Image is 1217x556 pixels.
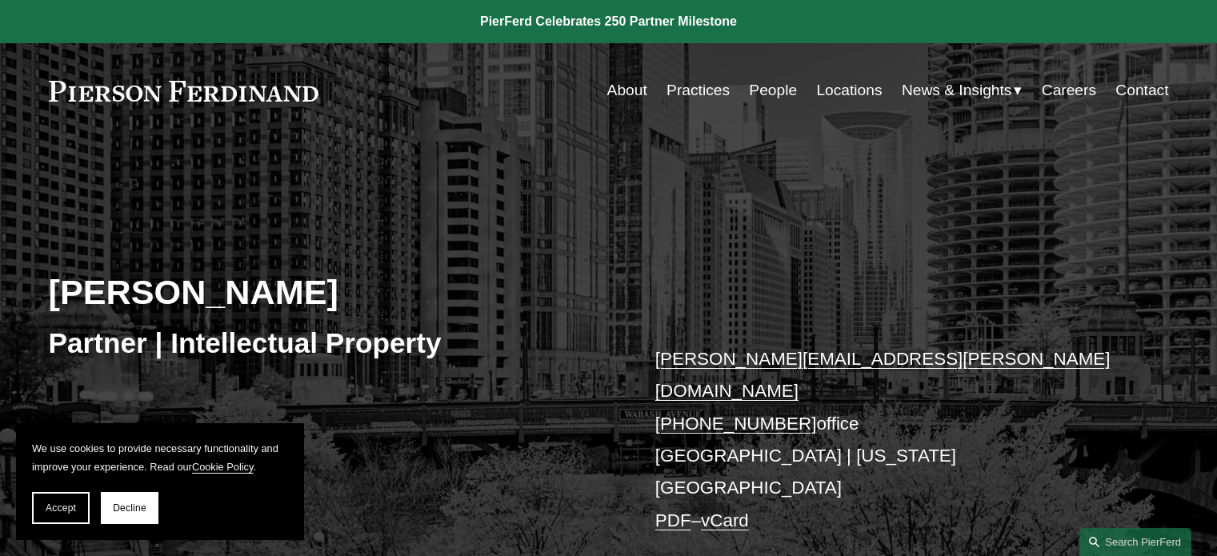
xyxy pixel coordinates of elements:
[816,75,882,106] a: Locations
[101,492,158,524] button: Decline
[607,75,647,106] a: About
[701,510,749,530] a: vCard
[655,510,691,530] a: PDF
[46,502,76,514] span: Accept
[667,75,730,106] a: Practices
[655,414,817,434] a: [PHONE_NUMBER]
[902,75,1023,106] a: folder dropdown
[49,271,609,313] h2: [PERSON_NAME]
[16,423,304,540] section: Cookie banner
[1079,528,1191,556] a: Search this site
[749,75,797,106] a: People
[655,343,1122,537] p: office [GEOGRAPHIC_DATA] | [US_STATE][GEOGRAPHIC_DATA] –
[1042,75,1096,106] a: Careers
[902,77,1012,105] span: News & Insights
[32,492,90,524] button: Accept
[113,502,146,514] span: Decline
[655,349,1111,401] a: [PERSON_NAME][EMAIL_ADDRESS][PERSON_NAME][DOMAIN_NAME]
[32,439,288,476] p: We use cookies to provide necessary functionality and improve your experience. Read our .
[1115,75,1168,106] a: Contact
[49,326,609,361] h3: Partner | Intellectual Property
[192,461,254,473] a: Cookie Policy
